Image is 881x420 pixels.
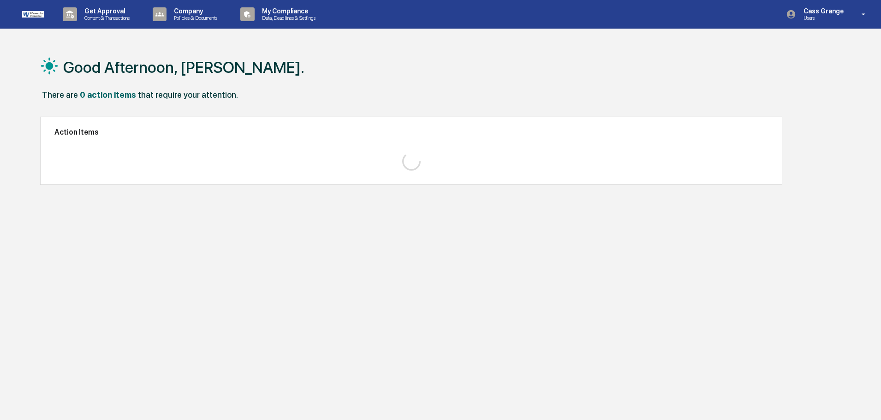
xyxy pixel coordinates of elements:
[138,90,238,100] div: that require your attention.
[77,7,134,15] p: Get Approval
[80,90,136,100] div: 0 action items
[42,90,78,100] div: There are
[54,128,768,136] h2: Action Items
[167,7,222,15] p: Company
[63,58,304,77] h1: Good Afternoon, [PERSON_NAME].
[255,15,320,21] p: Data, Deadlines & Settings
[22,11,44,18] img: logo
[77,15,134,21] p: Content & Transactions
[255,7,320,15] p: My Compliance
[796,15,848,21] p: Users
[796,7,848,15] p: Cass Grange
[167,15,222,21] p: Policies & Documents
